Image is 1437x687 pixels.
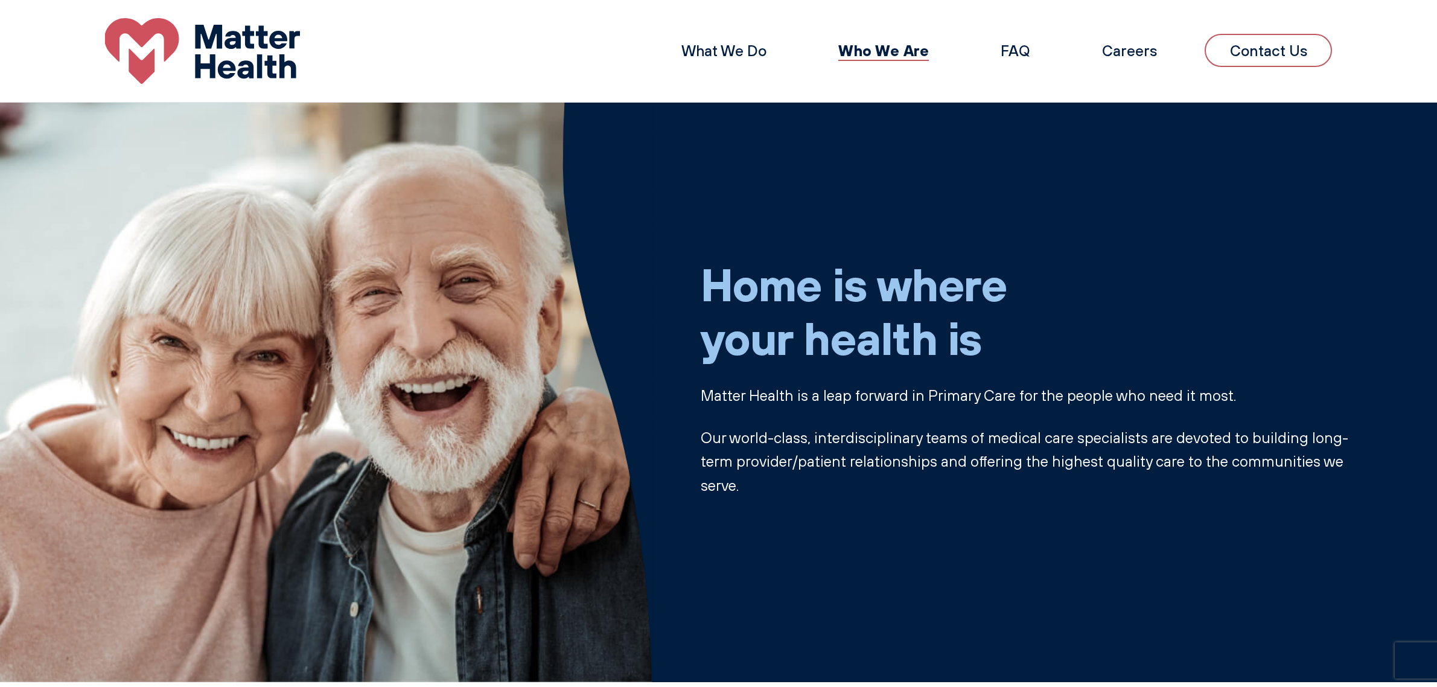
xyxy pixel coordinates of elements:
a: Careers [1102,41,1157,60]
p: Matter Health is a leap forward in Primary Care for the people who need it most. [701,384,1353,408]
a: FAQ [1001,41,1030,60]
a: Who We Are [838,40,929,60]
a: What We Do [681,41,766,60]
a: Contact Us [1205,34,1332,67]
p: Our world-class, interdisciplinary teams of medical care specialists are devoted to building long... [701,426,1353,498]
h1: Home is where your health is [701,257,1353,365]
